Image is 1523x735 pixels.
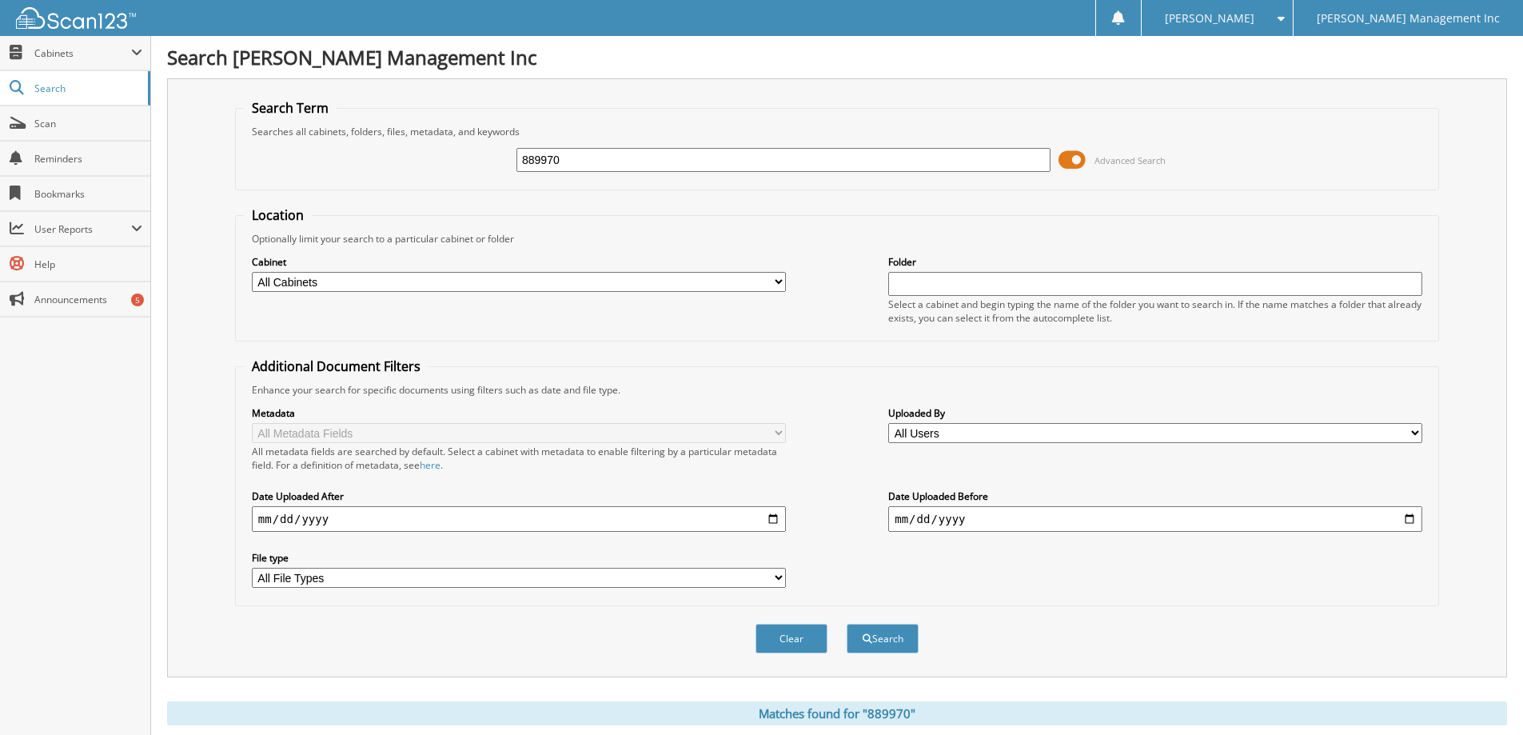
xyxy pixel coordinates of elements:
[252,406,786,420] label: Metadata
[34,152,142,166] span: Reminders
[34,82,140,95] span: Search
[847,624,919,653] button: Search
[888,298,1422,325] div: Select a cabinet and begin typing the name of the folder you want to search in. If the name match...
[1317,14,1500,23] span: [PERSON_NAME] Management Inc
[1165,14,1254,23] span: [PERSON_NAME]
[167,44,1507,70] h1: Search [PERSON_NAME] Management Inc
[131,294,144,306] div: 5
[252,255,786,269] label: Cabinet
[34,258,142,271] span: Help
[34,46,131,60] span: Cabinets
[1094,154,1166,166] span: Advanced Search
[252,445,786,472] div: All metadata fields are searched by default. Select a cabinet with metadata to enable filtering b...
[888,506,1422,532] input: end
[756,624,827,653] button: Clear
[167,701,1507,725] div: Matches found for "889970"
[888,255,1422,269] label: Folder
[244,125,1430,138] div: Searches all cabinets, folders, files, metadata, and keywords
[34,222,131,236] span: User Reports
[252,506,786,532] input: start
[420,458,441,472] a: here
[252,489,786,503] label: Date Uploaded After
[16,7,136,29] img: scan123-logo-white.svg
[34,187,142,201] span: Bookmarks
[244,206,312,224] legend: Location
[244,358,429,375] legend: Additional Document Filters
[34,117,142,130] span: Scan
[244,232,1430,246] div: Optionally limit your search to a particular cabinet or folder
[888,489,1422,503] label: Date Uploaded Before
[252,551,786,565] label: File type
[244,99,337,117] legend: Search Term
[888,406,1422,420] label: Uploaded By
[244,383,1430,397] div: Enhance your search for specific documents using filters such as date and file type.
[34,293,142,306] span: Announcements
